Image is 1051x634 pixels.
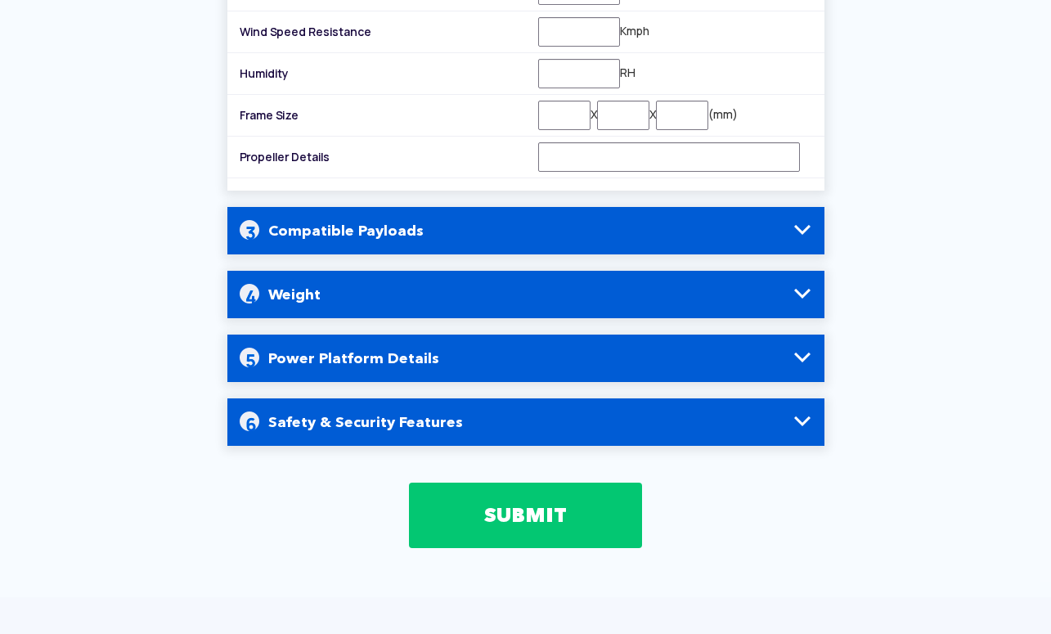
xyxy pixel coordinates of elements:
div: RH [526,59,812,88]
div: Kmph [526,17,812,47]
div: X X (mm) [526,101,812,130]
h4: Safety & Security Features [240,398,812,446]
h4: Power Platform Details [240,335,812,382]
button: SUBMIT [409,483,642,548]
label: Humidity [240,59,526,88]
label: Frame Size [240,101,526,130]
label: Propeller Details [240,142,526,172]
h4: Weight [240,271,812,318]
label: Wind Speed Resistance [240,17,526,47]
h4: Compatible Payloads [240,207,812,254]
